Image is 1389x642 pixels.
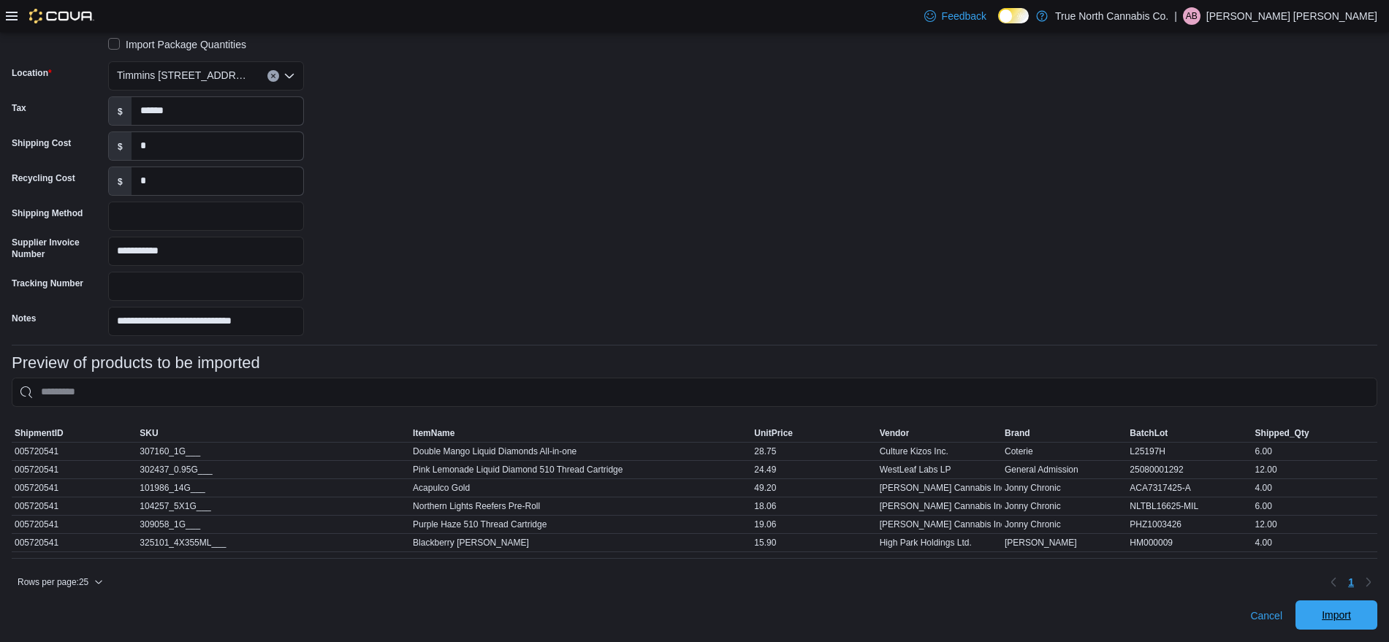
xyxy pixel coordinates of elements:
div: 005720541 [12,497,137,515]
button: Rows per page:25 [12,573,109,591]
button: Clear input [267,70,279,82]
div: 28.75 [751,443,876,460]
span: Brand [1005,427,1030,439]
button: Shipped_Qty [1252,424,1377,442]
div: Coterie [1002,443,1127,460]
nav: Pagination for table: MemoryTable from EuiInMemoryTable [1325,570,1377,594]
div: Jonny Chronic [1002,516,1127,533]
label: Import Package Quantities [108,36,246,53]
div: 49.20 [751,479,876,497]
div: 19.06 [751,516,876,533]
span: SKU [140,427,158,439]
div: WestLeaf Labs LP [877,461,1002,478]
span: Shipped_Qty [1255,427,1309,439]
button: ShipmentID [12,424,137,442]
span: Import [1322,608,1351,622]
div: 005720541 [12,516,137,533]
button: Vendor [877,424,1002,442]
label: $ [109,97,132,125]
div: NLTBL16625-MIL [1127,497,1252,515]
div: 005720541 [12,534,137,551]
div: ACA7317425-A [1127,479,1252,497]
span: BatchLot [1130,427,1168,439]
div: 4.00 [1252,479,1377,497]
div: 005720541 [12,461,137,478]
button: Open list of options [283,70,295,82]
span: UnitPrice [754,427,793,439]
div: Jonny Chronic [1002,479,1127,497]
span: Dark Mode [998,23,999,24]
label: $ [109,167,132,195]
div: [PERSON_NAME] Cannabis Inc [877,497,1002,515]
div: 6.00 [1252,497,1377,515]
div: Jonny Chronic [1002,497,1127,515]
input: This is a search bar. As you type, the results lower in the page will automatically filter. [12,378,1377,407]
p: True North Cannabis Co. [1055,7,1168,25]
div: 24.49 [751,461,876,478]
div: 6.00 [1252,443,1377,460]
img: Cova [29,9,94,23]
button: Brand [1002,424,1127,442]
label: Recycling Cost [12,172,75,184]
label: Shipping Cost [12,137,71,149]
div: L25197H [1127,443,1252,460]
div: [PERSON_NAME] Cannabis Inc [877,516,1002,533]
button: Previous page [1325,573,1342,591]
button: Cancel [1244,601,1288,630]
div: Blackberry [PERSON_NAME] [410,534,751,551]
div: 12.00 [1252,516,1377,533]
span: Feedback [942,9,986,23]
label: Tracking Number [12,278,83,289]
span: 1 [1348,575,1354,589]
div: 325101_4X355ML___ [137,534,410,551]
button: BatchLot [1127,424,1252,442]
div: Acapulco Gold [410,479,751,497]
div: 307160_1G___ [137,443,410,460]
h3: Preview of products to be imported [12,354,260,372]
div: General Admission [1002,461,1127,478]
div: 12.00 [1252,461,1377,478]
span: ShipmentID [15,427,64,439]
div: Purple Haze 510 Thread Cartridge [410,516,751,533]
button: Page 1 of 1 [1342,570,1360,594]
div: Culture Kizos Inc. [877,443,1002,460]
a: Feedback [918,1,992,31]
label: Location [12,67,52,79]
div: 101986_14G___ [137,479,410,497]
div: 302437_0.95G___ [137,461,410,478]
button: SKU [137,424,410,442]
div: 15.90 [751,534,876,551]
div: 309058_1G___ [137,516,410,533]
p: [PERSON_NAME] [PERSON_NAME] [1206,7,1377,25]
button: Next page [1360,573,1377,591]
div: [PERSON_NAME] [1002,534,1127,551]
label: Notes [12,313,36,324]
span: Cancel [1250,608,1282,623]
div: Austen Bourgon [1183,7,1200,25]
label: $ [109,132,132,160]
div: 25080001292 [1127,461,1252,478]
button: UnitPrice [751,424,876,442]
input: Dark Mode [998,8,1029,23]
ul: Pagination for table: MemoryTable from EuiInMemoryTable [1342,570,1360,594]
div: 18.06 [751,497,876,515]
div: [PERSON_NAME] Cannabis Inc [877,479,1002,497]
span: AB [1186,7,1198,25]
button: ItemName [410,424,751,442]
span: ItemName [413,427,454,439]
div: Northern Lights Reefers Pre-Roll [410,497,751,515]
div: 005720541 [12,443,137,460]
button: Import [1295,600,1377,630]
label: Tax [12,102,26,114]
span: Vendor [880,427,910,439]
div: 4.00 [1252,534,1377,551]
div: PHZ1003426 [1127,516,1252,533]
div: HM000009 [1127,534,1252,551]
div: 104257_5X1G___ [137,497,410,515]
div: High Park Holdings Ltd. [877,534,1002,551]
span: Timmins [STREET_ADDRESS] [117,66,253,84]
label: Shipping Method [12,207,83,219]
div: Pink Lemonade Liquid Diamond 510 Thread Cartridge [410,461,751,478]
div: 005720541 [12,479,137,497]
label: Supplier Invoice Number [12,237,102,260]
